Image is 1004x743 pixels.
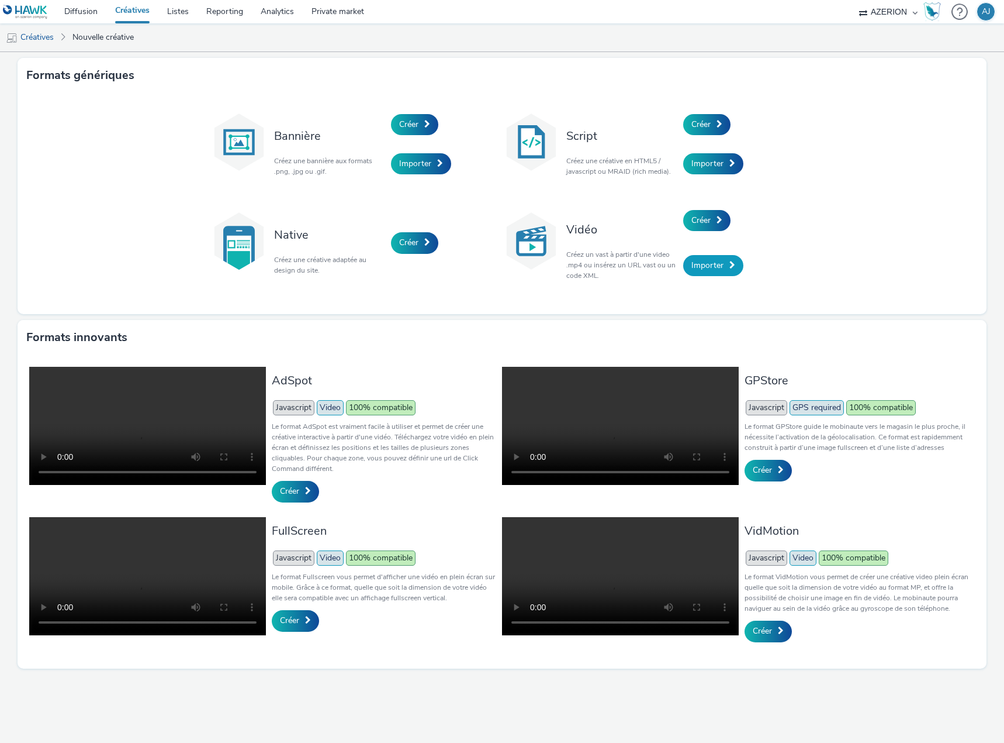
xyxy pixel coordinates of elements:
[566,128,677,144] h3: Script
[6,32,18,44] img: mobile
[745,572,970,614] p: Le format VidMotion vous permet de créer une créative video plein écran quelle que soit la dimens...
[691,119,711,130] span: Créer
[753,625,772,637] span: Créer
[317,400,344,415] span: Video
[819,551,888,566] span: 100% compatible
[566,249,677,281] p: Créez un vast à partir d'une video .mp4 ou insérez un URL vast ou un code XML.
[391,232,438,253] a: Créer
[683,153,743,174] a: Importer
[272,481,319,502] a: Créer
[691,260,723,271] span: Importer
[753,465,772,476] span: Créer
[683,210,731,231] a: Créer
[346,400,416,415] span: 100% compatible
[399,119,418,130] span: Créer
[846,400,916,415] span: 100% compatible
[691,158,723,169] span: Importer
[272,610,319,631] a: Créer
[566,222,677,238] h3: Vidéo
[3,5,48,19] img: undefined Logo
[745,460,792,481] a: Créer
[272,373,497,388] h3: AdSpot
[273,551,314,566] span: Javascript
[790,551,816,566] span: Video
[745,373,970,388] h3: GPStore
[691,215,711,226] span: Créer
[399,158,431,169] span: Importer
[280,486,299,497] span: Créer
[391,114,438,135] a: Créer
[746,551,787,566] span: Javascript
[399,237,418,248] span: Créer
[280,615,299,626] span: Créer
[317,551,344,566] span: Video
[210,113,268,171] img: banner.svg
[273,400,314,415] span: Javascript
[502,212,560,270] img: video.svg
[26,67,134,84] h3: Formats génériques
[210,212,268,270] img: native.svg
[923,2,941,21] img: Hawk Academy
[274,227,385,243] h3: Native
[346,551,416,566] span: 100% compatible
[272,572,497,603] p: Le format Fullscreen vous permet d'afficher une vidéo en plein écran sur mobile. Grâce à ce forma...
[272,421,497,474] p: Le format AdSpot est vraiment facile à utiliser et permet de créer une créative interactive à par...
[274,254,385,276] p: Créez une créative adaptée au design du site.
[26,329,127,346] h3: Formats innovants
[790,400,844,415] span: GPS required
[745,523,970,539] h3: VidMotion
[982,3,991,20] div: AJ
[745,621,792,642] a: Créer
[274,156,385,177] p: Créez une bannière aux formats .png, .jpg ou .gif.
[923,2,946,21] a: Hawk Academy
[274,128,385,144] h3: Bannière
[746,400,787,415] span: Javascript
[566,156,677,177] p: Créez une créative en HTML5 / javascript ou MRAID (rich media).
[683,114,731,135] a: Créer
[683,255,743,276] a: Importer
[272,523,497,539] h3: FullScreen
[745,421,970,453] p: Le format GPStore guide le mobinaute vers le magasin le plus proche, il nécessite l’activation de...
[391,153,451,174] a: Importer
[502,113,560,171] img: code.svg
[67,23,140,51] a: Nouvelle créative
